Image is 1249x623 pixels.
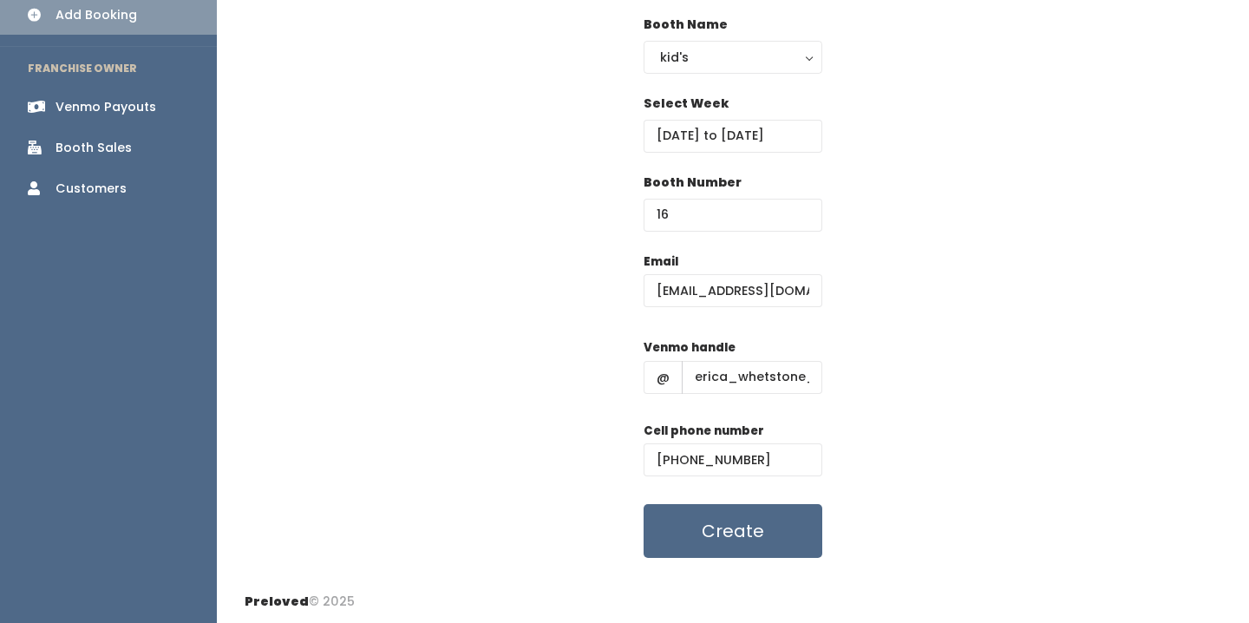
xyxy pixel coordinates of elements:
label: Cell phone number [644,423,764,440]
div: Customers [56,180,127,198]
label: Booth Name [644,16,728,34]
span: @ [644,361,683,394]
span: Preloved [245,593,309,610]
div: kid's [660,48,806,67]
input: Booth Number [644,199,822,232]
div: © 2025 [245,579,355,611]
input: Select week [644,120,822,153]
div: Venmo Payouts [56,98,156,116]
label: Email [644,253,678,271]
div: Add Booking [56,6,137,24]
label: Select Week [644,95,729,113]
button: kid's [644,41,822,74]
button: Create [644,504,822,558]
input: (___) ___-____ [644,443,822,476]
label: Venmo handle [644,339,736,357]
label: Booth Number [644,174,742,192]
input: @ . [644,274,822,307]
div: Booth Sales [56,139,132,157]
